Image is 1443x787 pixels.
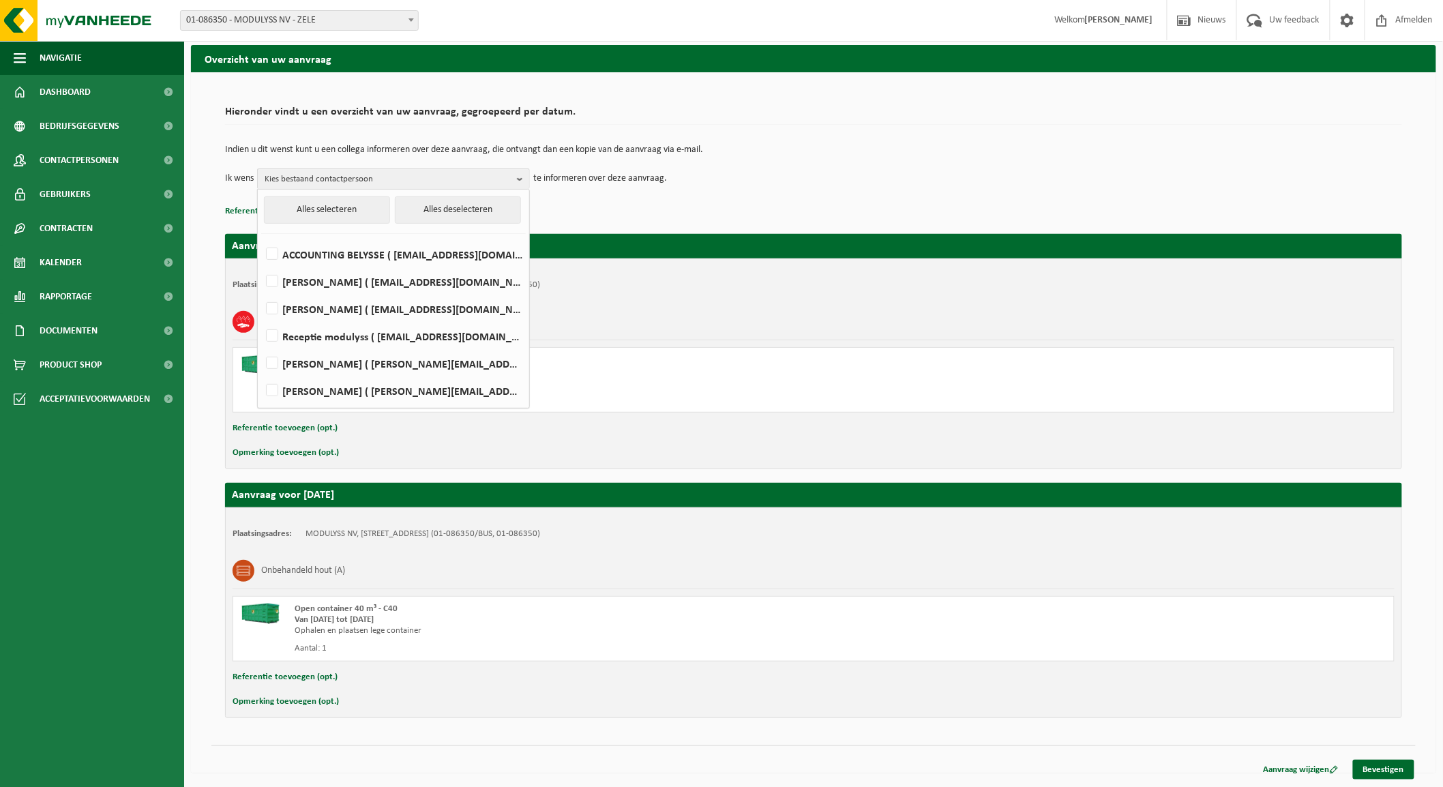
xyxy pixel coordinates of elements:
[1253,760,1349,779] a: Aanvraag wijzigen
[40,348,102,382] span: Product Shop
[263,381,522,401] label: [PERSON_NAME] ( [PERSON_NAME][EMAIL_ADDRESS][DOMAIN_NAME] )
[295,376,868,387] div: Ophalen en plaatsen lege container
[233,419,338,437] button: Referentie toevoegen (opt.)
[40,246,82,280] span: Kalender
[306,529,540,539] td: MODULYSS NV, [STREET_ADDRESS] (01-086350/BUS, 01-086350)
[263,353,522,374] label: [PERSON_NAME] ( [PERSON_NAME][EMAIL_ADDRESS][DOMAIN_NAME] )
[233,668,338,686] button: Referentie toevoegen (opt.)
[265,169,511,190] span: Kies bestaand contactpersoon
[40,41,82,75] span: Navigatie
[263,299,522,319] label: [PERSON_NAME] ( [EMAIL_ADDRESS][DOMAIN_NAME] )
[295,394,868,405] div: Aantal: 1
[40,314,98,348] span: Documenten
[40,75,91,109] span: Dashboard
[180,10,419,31] span: 01-086350 - MODULYSS NV - ZELE
[40,211,93,246] span: Contracten
[40,382,150,416] span: Acceptatievoorwaarden
[40,177,91,211] span: Gebruikers
[263,271,522,292] label: [PERSON_NAME] ( [EMAIL_ADDRESS][DOMAIN_NAME] )
[225,168,254,189] p: Ik wens
[395,196,521,224] button: Alles deselecteren
[240,604,281,624] img: HK-XC-40-GN-00.png
[533,168,667,189] p: te informeren over deze aanvraag.
[295,615,374,624] strong: Van [DATE] tot [DATE]
[225,203,330,220] button: Referentie toevoegen (opt.)
[263,326,522,346] label: Receptie modulyss ( [EMAIL_ADDRESS][DOMAIN_NAME] )
[264,196,390,224] button: Alles selecteren
[295,625,868,636] div: Ophalen en plaatsen lege container
[1353,760,1414,779] a: Bevestigen
[233,529,292,538] strong: Plaatsingsadres:
[40,280,92,314] span: Rapportage
[40,109,119,143] span: Bedrijfsgegevens
[181,11,418,30] span: 01-086350 - MODULYSS NV - ZELE
[233,693,339,711] button: Opmerking toevoegen (opt.)
[240,355,281,375] img: HK-XC-40-GN-00.png
[233,444,339,462] button: Opmerking toevoegen (opt.)
[40,143,119,177] span: Contactpersonen
[225,145,1402,155] p: Indien u dit wenst kunt u een collega informeren over deze aanvraag, die ontvangt dan een kopie v...
[1085,15,1153,25] strong: [PERSON_NAME]
[295,643,868,654] div: Aantal: 1
[295,604,398,613] span: Open container 40 m³ - C40
[263,244,522,265] label: ACCOUNTING BELYSSE ( [EMAIL_ADDRESS][DOMAIN_NAME] )
[225,106,1402,125] h2: Hieronder vindt u een overzicht van uw aanvraag, gegroepeerd per datum.
[257,168,530,189] button: Kies bestaand contactpersoon
[261,560,345,582] h3: Onbehandeld hout (A)
[233,280,292,289] strong: Plaatsingsadres:
[191,45,1436,72] h2: Overzicht van uw aanvraag
[232,490,334,501] strong: Aanvraag voor [DATE]
[232,241,334,252] strong: Aanvraag voor [DATE]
